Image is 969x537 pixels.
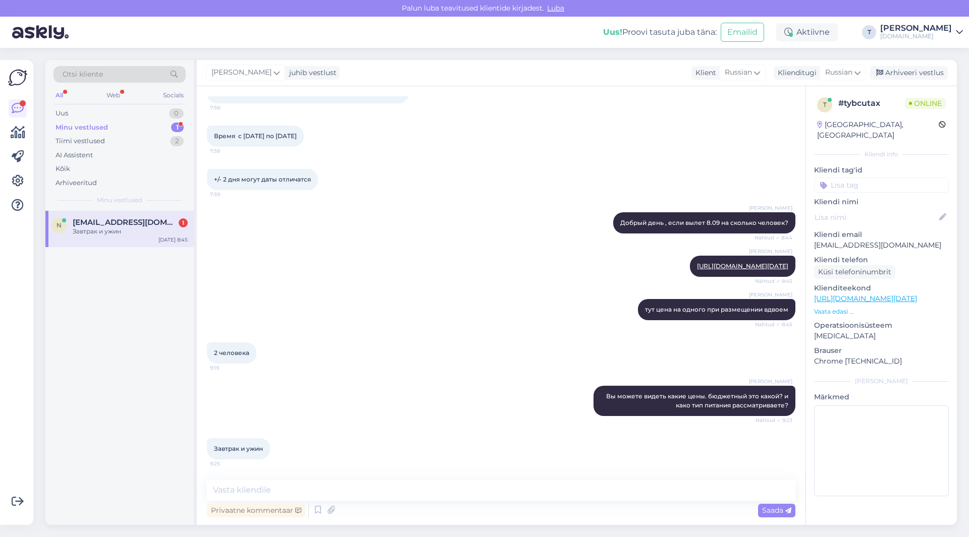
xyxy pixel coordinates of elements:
[170,136,184,146] div: 2
[814,294,917,303] a: [URL][DOMAIN_NAME][DATE]
[755,277,792,285] span: Nähtud ✓ 8:45
[63,69,103,80] span: Otsi kliente
[725,67,752,78] span: Russian
[56,150,93,160] div: AI Assistent
[53,89,65,102] div: All
[814,392,949,402] p: Märkmed
[161,89,186,102] div: Socials
[73,218,178,227] span: natalja.bel@gmail.com
[814,197,949,207] p: Kliendi nimi
[749,204,792,212] span: [PERSON_NAME]
[207,504,305,517] div: Privaatne kommentaar
[97,196,142,205] span: Minu vestlused
[56,178,97,188] div: Arhiveeritud
[606,392,790,409] span: Вы можете видеть какие цены. бюджетный это какой? и како тип питания рассматриваете?
[880,24,952,32] div: [PERSON_NAME]
[56,108,68,118] div: Uus
[823,101,827,108] span: t
[56,123,108,133] div: Minu vestlused
[814,356,949,367] p: Chrome [TECHNICAL_ID]
[814,150,949,159] div: Kliendi info
[158,236,188,244] div: [DATE] 8:45
[814,177,949,193] input: Lisa tag
[214,175,311,183] span: +/- 2 дня могут даты отличатся
[817,120,939,141] div: [GEOGRAPHIC_DATA], [GEOGRAPHIC_DATA]
[214,445,263,452] span: Завтрак и ужин
[815,212,937,223] input: Lisa nimi
[210,460,248,467] span: 9:25
[814,240,949,251] p: [EMAIL_ADDRESS][DOMAIN_NAME]
[8,68,27,87] img: Askly Logo
[211,67,272,78] span: [PERSON_NAME]
[755,416,792,424] span: Nähtud ✓ 9:23
[210,191,248,198] span: 7:59
[862,25,876,39] div: T
[749,378,792,385] span: [PERSON_NAME]
[814,255,949,265] p: Kliendi telefon
[838,97,905,109] div: # tybcutax
[755,321,792,328] span: Nähtud ✓ 8:45
[210,104,248,111] span: 7:58
[179,218,188,227] div: 1
[880,24,963,40] a: [PERSON_NAME][DOMAIN_NAME]
[774,68,817,78] div: Klienditugi
[814,331,949,341] p: [MEDICAL_DATA]
[171,123,184,133] div: 1
[814,307,949,316] p: Vaata edasi ...
[880,32,952,40] div: [DOMAIN_NAME]
[697,262,788,270] a: [URL][DOMAIN_NAME][DATE]
[814,283,949,293] p: Klienditeekond
[814,377,949,386] div: [PERSON_NAME]
[645,306,788,313] span: тут цена на одного при размещении вдвоем
[870,66,948,80] div: Arhiveeri vestlus
[210,147,248,155] span: 7:58
[214,132,297,140] span: Время с [DATE] по [DATE]
[603,27,622,37] b: Uus!
[905,98,946,109] span: Online
[56,136,105,146] div: Tiimi vestlused
[721,23,764,42] button: Emailid
[814,320,949,331] p: Operatsioonisüsteem
[749,248,792,255] span: [PERSON_NAME]
[56,164,70,174] div: Kõik
[755,234,792,242] span: Nähtud ✓ 8:44
[57,221,62,229] span: n
[73,227,188,236] div: Завтрак и ужин
[104,89,122,102] div: Web
[214,349,249,356] span: 2 человека
[620,219,788,226] span: Добрый день , если вылет 8.09 на сколько человек?
[814,265,895,279] div: Küsi telefoninumbrit
[776,23,838,41] div: Aktiivne
[691,68,716,78] div: Klient
[210,364,248,372] span: 9:19
[814,345,949,356] p: Brauser
[762,506,791,515] span: Saada
[825,67,852,78] span: Russian
[169,108,184,118] div: 0
[814,229,949,240] p: Kliendi email
[749,291,792,299] span: [PERSON_NAME]
[544,4,567,13] span: Luba
[603,26,717,38] div: Proovi tasuta juba täna:
[814,165,949,175] p: Kliendi tag'id
[285,68,337,78] div: juhib vestlust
